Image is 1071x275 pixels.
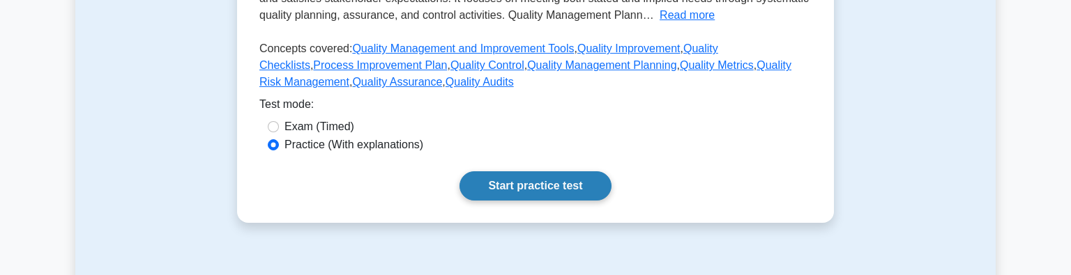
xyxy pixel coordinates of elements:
[660,7,715,24] button: Read more
[259,96,812,118] div: Test mode:
[459,171,611,201] a: Start practice test
[313,59,447,71] a: Process Improvement Plan
[284,118,354,135] label: Exam (Timed)
[450,59,524,71] a: Quality Control
[284,136,423,153] label: Practice (With explanations)
[446,76,514,88] a: Quality Audits
[577,42,681,54] a: Quality Improvement
[680,59,754,71] a: Quality Metrics
[352,76,442,88] a: Quality Assurance
[259,40,812,96] p: Concepts covered: , , , , , , , , ,
[527,59,676,71] a: Quality Management Planning
[352,42,574,54] a: Quality Management and Improvement Tools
